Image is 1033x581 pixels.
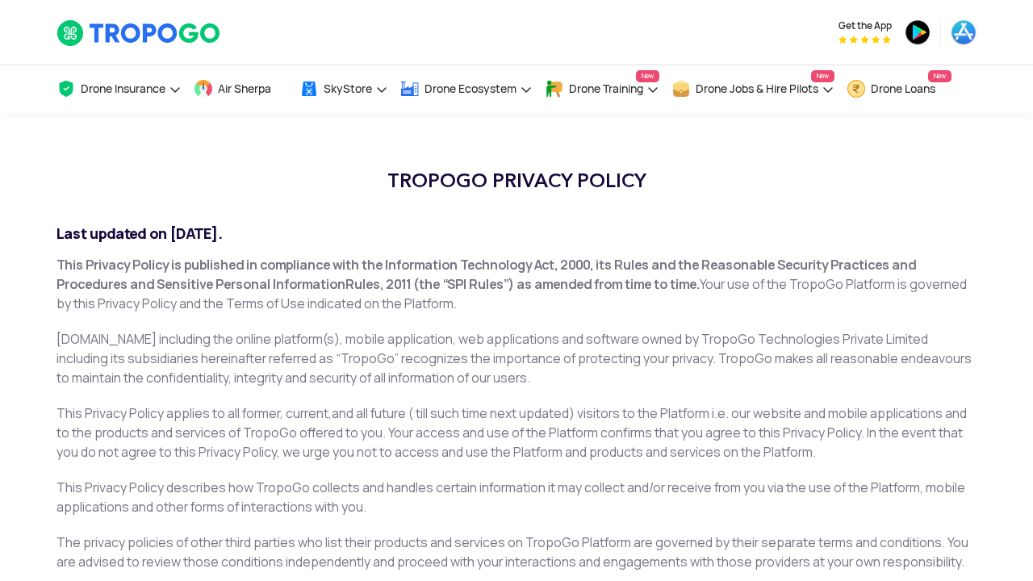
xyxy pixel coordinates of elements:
[324,82,372,95] span: SkyStore
[928,70,951,82] span: New
[671,65,834,113] a: Drone Jobs & Hire PilotsNew
[696,82,818,95] span: Drone Jobs & Hire Pilots
[218,82,271,95] span: Air Sherpa
[905,19,931,45] img: ic_playstore.png
[847,65,951,113] a: Drone LoansNew
[56,404,977,462] p: This Privacy Policy applies to all former, current,and all future ( till such time next updated) ...
[811,70,834,82] span: New
[839,36,891,44] img: App Raking
[951,19,977,45] img: ic_appstore.png
[871,82,935,95] span: Drone Loans
[56,479,977,517] p: This Privacy Policy describes how TropoGo collects and handles certain information it may collect...
[194,65,287,113] a: Air Sherpa
[636,70,659,82] span: New
[424,82,516,95] span: Drone Ecosystem
[569,82,643,95] span: Drone Training
[56,224,977,244] h2: Last updated on [DATE].
[56,161,977,200] h1: TROPOGO PRIVACY POLICY
[56,330,977,388] p: [DOMAIN_NAME] including the online platform(s), mobile application, web applications and software...
[56,257,916,293] strong: This Privacy Policy is published in compliance with the Information Technology Act, 2000, its Rul...
[400,65,533,113] a: Drone Ecosystem
[56,19,222,47] img: TropoGo Logo
[56,533,977,572] p: The privacy policies of other third parties who list their products and services on TropoGo Platf...
[299,65,388,113] a: SkyStore
[81,82,165,95] span: Drone Insurance
[545,65,659,113] a: Drone TrainingNew
[56,65,182,113] a: Drone Insurance
[56,256,977,314] p: Your use of the TropoGo Platform is governed by this Privacy Policy and the Terms of Use indicate...
[839,19,892,32] span: Get the App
